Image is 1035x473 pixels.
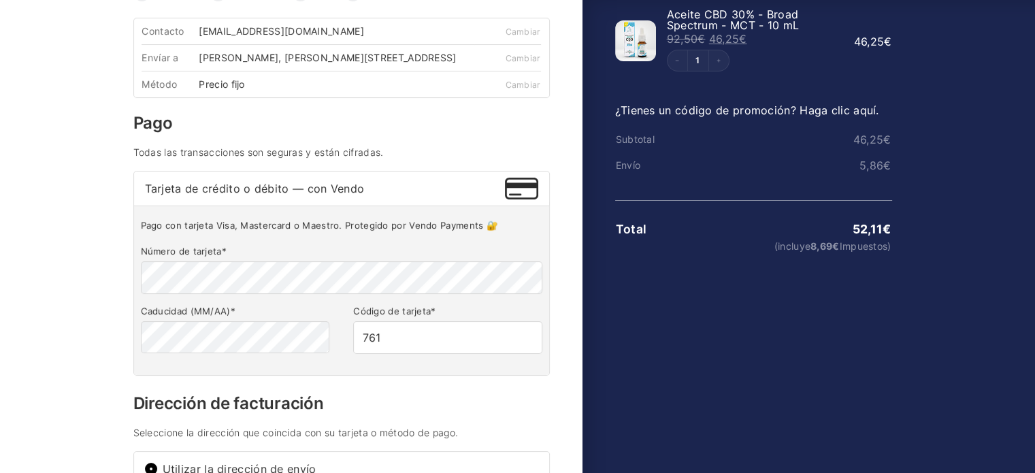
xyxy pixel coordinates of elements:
div: Envíar a [142,53,199,63]
a: Cambiar [506,53,541,63]
p: Pago con tarjeta Visa, Mastercard o Maestro. Protegido por Vendo Payments 🔐 [141,220,542,231]
bdi: 46,25 [853,133,891,146]
a: Edit [688,56,708,65]
bdi: 46,25 [854,35,892,48]
span: € [739,32,746,46]
span: € [697,32,705,46]
small: (incluye Impuestos) [708,242,891,251]
label: Caducidad (MM/AA) [141,306,329,317]
div: Precio fijo [199,80,254,89]
label: Número de tarjeta [141,246,542,257]
h3: Dirección de facturación [133,395,550,412]
img: Tarjeta de crédito o débito — con Vendo [505,178,538,199]
th: Subtotal [615,134,708,145]
bdi: 92,50 [667,32,706,46]
button: Decrement [668,50,688,71]
span: € [883,159,891,172]
span: € [884,35,891,48]
span: € [883,133,891,146]
bdi: 52,11 [853,222,891,236]
span: Tarjeta de crédito o débito — con Vendo [145,183,506,194]
a: Cambiar [506,80,541,90]
div: [EMAIL_ADDRESS][DOMAIN_NAME] [199,27,373,36]
th: Total [615,223,708,236]
div: Método [142,80,199,89]
a: Cambiar [506,27,541,37]
a: ¿Tienes un código de promoción? Haga clic aquí. [615,103,879,117]
span: € [832,240,839,252]
th: Envío [615,160,708,171]
bdi: 5,86 [859,159,891,172]
input: CVV [353,321,542,354]
span: Aceite CBD 30% - Broad Spectrum - MCT - 10 mL [667,7,800,32]
div: [PERSON_NAME], [PERSON_NAME][STREET_ADDRESS] [199,53,465,63]
h4: Todas las transacciones son seguras y están cifradas. [133,148,550,157]
h3: Pago [133,115,550,131]
h4: Seleccione la dirección que coincida con su tarjeta o método de pago. [133,428,550,438]
span: € [883,222,891,236]
label: Código de tarjeta [353,306,542,317]
span: 8,69 [810,240,840,252]
div: Contacto [142,27,199,36]
button: Increment [708,50,729,71]
bdi: 46,25 [709,32,747,46]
